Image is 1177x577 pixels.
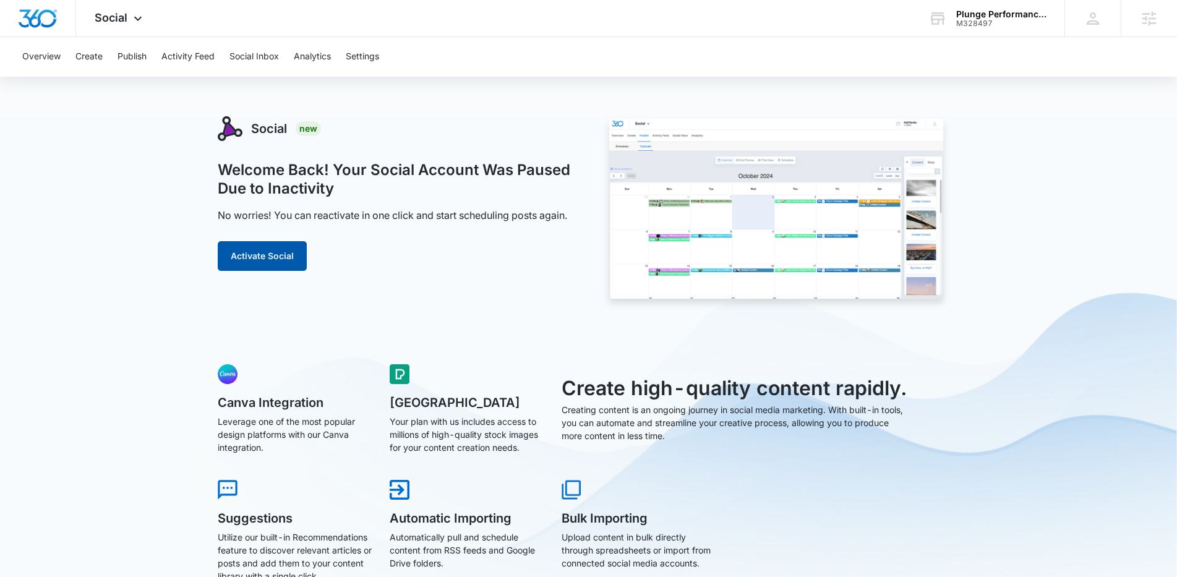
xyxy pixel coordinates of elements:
[390,415,544,454] p: Your plan with us includes access to millions of high-quality stock images for your content creat...
[562,531,716,570] p: Upload content in bulk directly through spreadsheets or import from connected social media accounts.
[390,396,544,409] h5: [GEOGRAPHIC_DATA]
[562,374,909,403] h3: Create high-quality content rapidly.
[562,403,909,442] p: Creating content is an ongoing journey in social media marketing. With built-in tools, you can au...
[346,37,379,77] button: Settings
[390,512,544,524] h5: Automatic Importing
[562,512,716,524] h5: Bulk Importing
[22,37,61,77] button: Overview
[956,9,1046,19] div: account name
[218,396,372,409] h5: Canva Integration
[294,37,331,77] button: Analytics
[218,512,372,524] h5: Suggestions
[218,241,307,271] button: Activate Social
[956,19,1046,28] div: account id
[390,531,544,570] p: Automatically pull and schedule content from RSS feeds and Google Drive folders.
[218,161,575,198] h1: Welcome Back! Your Social Account Was Paused Due to Inactivity
[75,37,103,77] button: Create
[218,415,372,454] p: Leverage one of the most popular design platforms with our Canva integration.
[118,37,147,77] button: Publish
[229,37,279,77] button: Social Inbox
[218,208,567,223] p: No worries! You can reactivate in one click and start scheduling posts again.
[296,121,321,136] div: New
[251,119,287,138] h3: Social
[95,11,127,24] span: Social
[161,37,215,77] button: Activity Feed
